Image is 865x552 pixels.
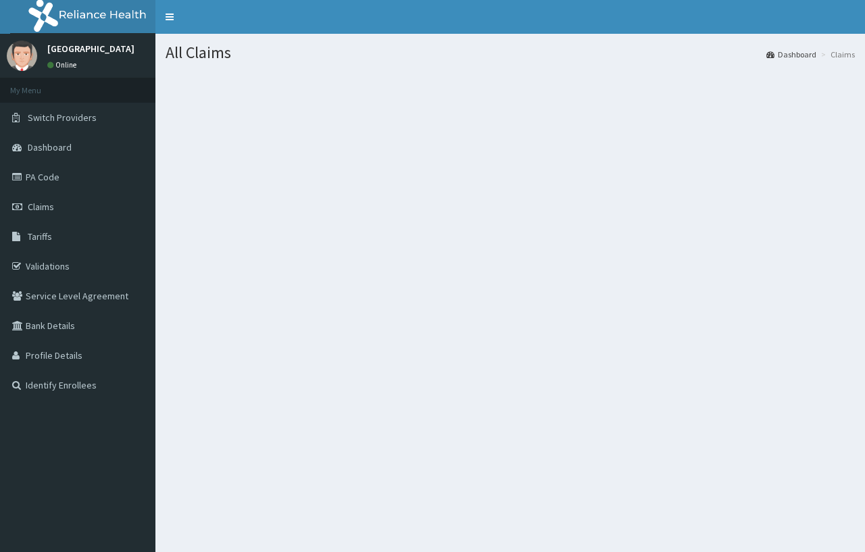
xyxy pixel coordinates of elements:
span: Switch Providers [28,111,97,124]
li: Claims [818,49,855,60]
img: User Image [7,41,37,71]
span: Dashboard [28,141,72,153]
span: Tariffs [28,230,52,243]
span: Claims [28,201,54,213]
p: [GEOGRAPHIC_DATA] [47,44,134,53]
a: Dashboard [766,49,816,60]
h1: All Claims [166,44,855,61]
a: Online [47,60,80,70]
